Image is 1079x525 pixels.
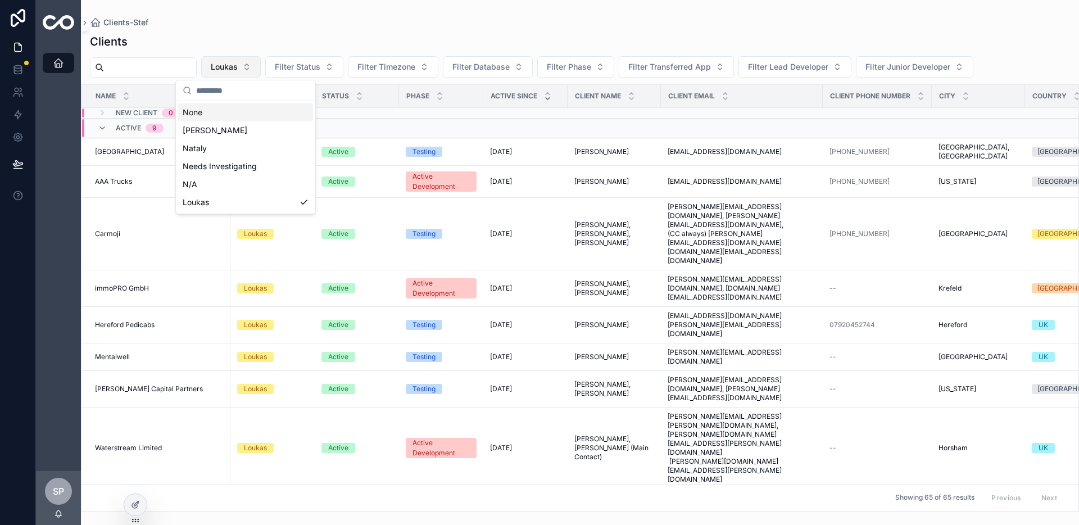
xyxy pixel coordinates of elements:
[490,320,561,329] a: [DATE]
[748,61,828,73] span: Filter Lead Developer
[829,320,875,329] a: 07920452744
[176,101,315,214] div: Suggestions
[178,175,313,193] div: N/A
[939,443,968,452] span: Horsham
[328,147,348,157] div: Active
[574,177,629,186] span: [PERSON_NAME]
[244,384,267,394] div: Loukas
[406,171,477,192] a: Active Development
[178,121,313,139] div: [PERSON_NAME]
[116,124,141,133] span: Active
[95,229,224,238] a: Carmoji
[406,352,477,362] a: Testing
[668,412,816,484] a: [PERSON_NAME][EMAIL_ADDRESS][PERSON_NAME][DOMAIN_NAME], [PERSON_NAME][DOMAIN_NAME][EMAIL_ADDRESS]...
[103,17,148,28] span: Clients-Stef
[537,56,614,78] button: Select Button
[490,352,512,361] span: [DATE]
[668,348,816,366] a: [PERSON_NAME][EMAIL_ADDRESS][DOMAIN_NAME]
[237,320,308,330] a: Loukas
[895,494,974,503] span: Showing 65 of 65 results
[574,352,654,361] a: [PERSON_NAME]
[95,177,224,186] a: AAA Trucks
[328,443,348,453] div: Active
[939,229,1018,238] a: [GEOGRAPHIC_DATA]
[939,284,962,293] span: Krefeld
[95,147,164,156] span: [GEOGRAPHIC_DATA]
[865,61,950,73] span: Filter Junior Developer
[574,352,629,361] span: [PERSON_NAME]
[95,352,224,361] a: Mentalwell
[95,284,149,293] span: immoPRO GmbH
[939,352,1008,361] span: [GEOGRAPHIC_DATA]
[619,56,734,78] button: Select Button
[244,229,267,239] div: Loukas
[406,92,429,101] span: Phase
[491,92,537,101] span: Active Since
[574,279,654,297] span: [PERSON_NAME],[PERSON_NAME]
[1032,92,1067,101] span: Country
[412,320,436,330] div: Testing
[668,311,816,338] a: [EMAIL_ADDRESS][DOMAIN_NAME] [PERSON_NAME][EMAIL_ADDRESS][DOMAIN_NAME]
[244,352,267,362] div: Loukas
[668,147,816,156] a: [EMAIL_ADDRESS][DOMAIN_NAME]
[90,17,148,28] a: Clients-Stef
[321,443,392,453] a: Active
[490,352,561,361] a: [DATE]
[829,443,925,452] a: --
[201,56,261,78] button: Select Button
[237,352,308,362] a: Loukas
[96,92,116,101] span: Name
[178,157,313,175] div: Needs Investigating
[668,202,816,265] a: [PERSON_NAME][EMAIL_ADDRESS][DOMAIN_NAME], [PERSON_NAME][EMAIL_ADDRESS][DOMAIN_NAME], (CC always)...
[939,352,1018,361] a: [GEOGRAPHIC_DATA]
[829,147,925,156] a: [PHONE_NUMBER]
[244,320,267,330] div: Loukas
[412,147,436,157] div: Testing
[574,435,654,461] a: [PERSON_NAME], [PERSON_NAME] (Main Contact)
[829,229,890,238] a: [PHONE_NUMBER]
[95,284,224,293] a: immoPRO GmbH
[328,283,348,293] div: Active
[53,485,64,498] span: SP
[321,176,392,187] a: Active
[856,56,973,78] button: Select Button
[939,177,1018,186] a: [US_STATE]
[574,177,654,186] a: [PERSON_NAME]
[275,61,320,73] span: Filter Status
[357,61,415,73] span: Filter Timezone
[406,320,477,330] a: Testing
[443,56,533,78] button: Select Button
[1039,443,1048,453] div: UK
[95,229,120,238] span: Carmoji
[178,103,313,121] div: None
[244,443,267,453] div: Loukas
[152,124,157,133] div: 9
[829,177,890,186] a: [PHONE_NUMBER]
[90,34,128,49] h1: Clients
[829,147,890,156] a: [PHONE_NUMBER]
[829,229,925,238] a: [PHONE_NUMBER]
[830,92,910,101] span: Client Phone Number
[95,443,162,452] span: Waterstream Limited
[328,384,348,394] div: Active
[490,284,561,293] a: [DATE]
[668,177,816,186] a: [EMAIL_ADDRESS][DOMAIN_NAME]
[668,275,816,302] a: [PERSON_NAME][EMAIL_ADDRESS][DOMAIN_NAME], [DOMAIN_NAME][EMAIL_ADDRESS][DOMAIN_NAME]
[490,147,512,156] span: [DATE]
[574,320,654,329] a: [PERSON_NAME]
[95,384,203,393] span: [PERSON_NAME] Capital Partners
[829,352,925,361] a: --
[490,384,512,393] span: [DATE]
[490,443,512,452] span: [DATE]
[36,45,81,88] div: scrollable content
[328,320,348,330] div: Active
[412,229,436,239] div: Testing
[490,229,512,238] span: [DATE]
[412,384,436,394] div: Testing
[490,443,561,452] a: [DATE]
[829,352,836,361] span: --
